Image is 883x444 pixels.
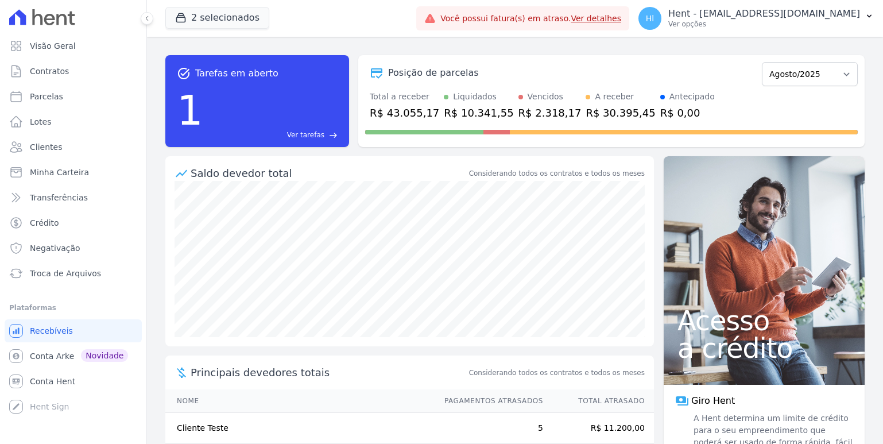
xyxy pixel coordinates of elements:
[660,105,715,121] div: R$ 0,00
[287,130,324,140] span: Ver tarefas
[30,91,63,102] span: Parcelas
[208,130,338,140] a: Ver tarefas east
[595,91,634,103] div: A receber
[669,91,715,103] div: Antecipado
[165,7,269,29] button: 2 selecionados
[646,14,654,22] span: Hl
[177,67,191,80] span: task_alt
[30,192,88,203] span: Transferências
[165,389,433,413] th: Nome
[5,262,142,285] a: Troca de Arquivos
[668,20,860,29] p: Ver opções
[30,141,62,153] span: Clientes
[677,307,851,334] span: Acesso
[165,413,433,444] td: Cliente Teste
[5,345,142,368] a: Conta Arke Novidade
[469,368,645,378] span: Considerando todos os contratos e todos os meses
[81,349,128,362] span: Novidade
[329,131,338,140] span: east
[191,365,467,380] span: Principais devedores totais
[177,80,203,140] div: 1
[5,60,142,83] a: Contratos
[370,91,439,103] div: Total a receber
[5,34,142,57] a: Visão Geral
[571,14,621,23] a: Ver detalhes
[30,217,59,229] span: Crédito
[30,350,74,362] span: Conta Arke
[191,165,467,181] div: Saldo devedor total
[9,301,137,315] div: Plataformas
[370,105,439,121] div: R$ 43.055,17
[388,66,479,80] div: Posição de parcelas
[5,237,142,260] a: Negativação
[30,376,75,387] span: Conta Hent
[433,389,544,413] th: Pagamentos Atrasados
[586,105,655,121] div: R$ 30.395,45
[433,413,544,444] td: 5
[629,2,883,34] button: Hl Hent - [EMAIL_ADDRESS][DOMAIN_NAME] Ver opções
[518,105,582,121] div: R$ 2.318,17
[5,110,142,133] a: Lotes
[453,91,497,103] div: Liquidados
[30,268,101,279] span: Troca de Arquivos
[544,413,654,444] td: R$ 11.200,00
[5,161,142,184] a: Minha Carteira
[668,8,860,20] p: Hent - [EMAIL_ADDRESS][DOMAIN_NAME]
[30,116,52,128] span: Lotes
[30,65,69,77] span: Contratos
[5,85,142,108] a: Parcelas
[195,67,278,80] span: Tarefas em aberto
[440,13,621,25] span: Você possui fatura(s) em atraso.
[5,186,142,209] a: Transferências
[5,370,142,393] a: Conta Hent
[30,167,89,178] span: Minha Carteira
[469,168,645,179] div: Considerando todos os contratos e todos os meses
[5,211,142,234] a: Crédito
[30,325,73,337] span: Recebíveis
[444,105,513,121] div: R$ 10.341,55
[544,389,654,413] th: Total Atrasado
[5,319,142,342] a: Recebíveis
[5,136,142,159] a: Clientes
[30,242,80,254] span: Negativação
[691,394,735,408] span: Giro Hent
[528,91,563,103] div: Vencidos
[30,40,76,52] span: Visão Geral
[677,334,851,362] span: a crédito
